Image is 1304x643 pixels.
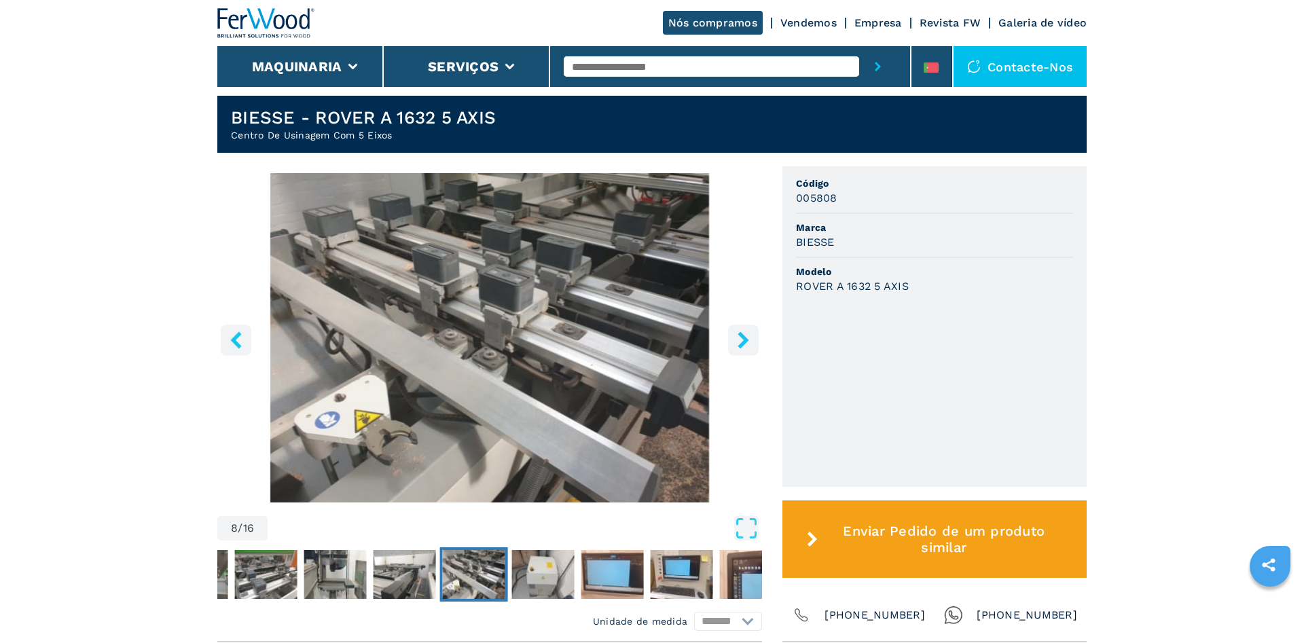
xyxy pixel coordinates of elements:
h3: BIESSE [796,234,835,250]
img: Phone [792,606,811,625]
a: Nós compramos [663,11,763,35]
span: [PHONE_NUMBER] [977,606,1077,625]
button: right-button [728,325,759,355]
img: 21b3eee804be6bd688a9aae51d56012b [581,550,644,599]
button: Go to Slide 10 [579,547,647,602]
h3: ROVER A 1632 5 AXIS [796,278,909,294]
button: Enviar Pedido de um produto similar [782,500,1087,578]
span: Marca [796,221,1073,234]
h1: BIESSE - ROVER A 1632 5 AXIS [231,107,496,128]
span: 8 [231,523,238,534]
iframe: Chat [1246,582,1294,633]
button: Go to Slide 12 [717,547,785,602]
button: Go to Slide 9 [509,547,577,602]
button: Maquinaria [252,58,342,75]
button: Go to Slide 7 [371,547,439,602]
img: d3667c5abf23aa145f1bd638b8cfb266 [443,550,505,599]
h2: Centro De Usinagem Com 5 Eixos [231,128,496,142]
button: Open Fullscreen [271,516,759,540]
button: Go to Slide 5 [232,547,300,602]
a: Revista FW [920,16,981,29]
img: 13844f68feddaee660505e4bdab3f8d2 [512,550,575,599]
button: Go to Slide 11 [648,547,716,602]
img: e6568916948a1ad5465da67d12182982 [651,550,713,599]
span: [PHONE_NUMBER] [825,606,925,625]
a: sharethis [1252,548,1286,582]
h3: 005808 [796,190,837,206]
img: 6b532d25de48766339b05a4e98f26d0c [166,550,228,599]
img: Whatsapp [944,606,963,625]
span: Enviar Pedido de um produto similar [824,523,1064,555]
span: Modelo [796,265,1073,278]
em: Unidade de medida [593,614,687,628]
img: Ferwood [217,8,315,38]
img: Centro De Usinagem Com 5 Eixos BIESSE ROVER A 1632 5 AXIS [217,173,762,502]
a: Vendemos [780,16,837,29]
span: Código [796,177,1073,190]
img: 158e63632cabfa5881c281d4627a8a6f [374,550,436,599]
button: Go to Slide 8 [440,547,508,602]
button: Serviços [428,58,499,75]
img: 9f528f6abb688b46048a8411d57a3d78 [304,550,367,599]
a: Galeria de vídeo [998,16,1087,29]
span: 16 [243,523,255,534]
button: Go to Slide 4 [163,547,231,602]
img: dc7b7709142abd3fd8db00c74f3a38be [235,550,297,599]
div: Go to Slide 8 [217,173,762,502]
span: / [238,523,242,534]
button: left-button [221,325,251,355]
div: Contacte-nos [954,46,1087,87]
button: submit-button [859,46,896,87]
img: Contacte-nos [967,60,981,73]
a: Empresa [854,16,902,29]
img: e13d096869b27a97e49d6a8b719d7036 [720,550,782,599]
button: Go to Slide 6 [302,547,369,602]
